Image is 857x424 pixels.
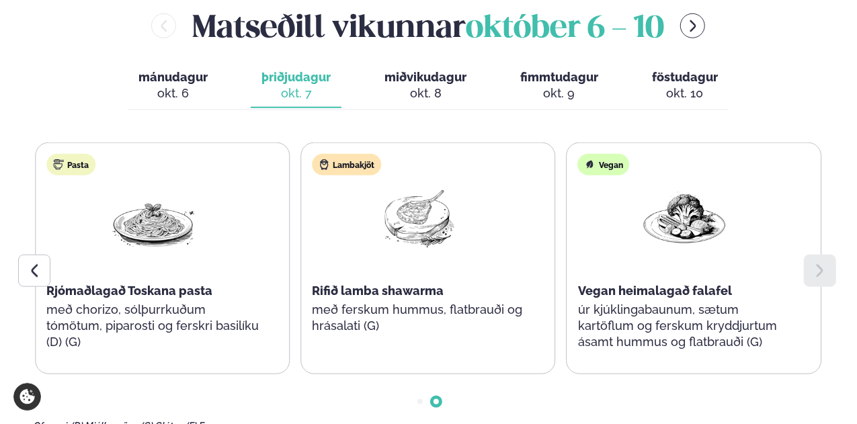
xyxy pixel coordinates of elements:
[417,399,423,405] span: Go to slide 1
[46,284,212,298] span: Rjómaðlagað Toskana pasta
[641,64,729,108] button: föstudagur okt. 10
[312,154,381,175] div: Lambakjöt
[384,70,466,84] span: miðvikudagur
[53,159,64,170] img: pasta.svg
[138,85,208,101] div: okt. 6
[151,13,176,38] button: menu-btn-left
[261,70,331,84] span: þriðjudagur
[128,64,218,108] button: mánudagur okt. 6
[376,186,462,249] img: Lamb-Meat.png
[312,284,444,298] span: Rifið lamba shawarma
[46,302,260,350] p: með chorizo, sólþurrkuðum tómötum, piparosti og ferskri basilíku (D) (G)
[652,85,718,101] div: okt. 10
[138,70,208,84] span: mánudagur
[578,302,792,350] p: úr kjúklingabaunum, sætum kartöflum og ferskum kryddjurtum ásamt hummus og flatbrauði (G)
[312,302,526,334] p: með ferskum hummus, flatbrauði og hrásalati (G)
[319,159,329,170] img: Lamb.svg
[466,14,664,44] span: október 6 - 10
[642,186,728,249] img: Vegan.png
[652,70,718,84] span: föstudagur
[384,85,466,101] div: okt. 8
[434,399,439,405] span: Go to slide 2
[192,4,664,48] h2: Matseðill vikunnar
[578,284,732,298] span: Vegan heimalagað falafel
[13,383,41,411] a: Cookie settings
[374,64,477,108] button: miðvikudagur okt. 8
[578,154,630,175] div: Vegan
[520,85,598,101] div: okt. 9
[680,13,705,38] button: menu-btn-right
[251,64,341,108] button: þriðjudagur okt. 7
[585,159,596,170] img: Vegan.svg
[261,85,331,101] div: okt. 7
[110,186,196,249] img: Spagetti.png
[520,70,598,84] span: fimmtudagur
[509,64,609,108] button: fimmtudagur okt. 9
[46,154,95,175] div: Pasta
